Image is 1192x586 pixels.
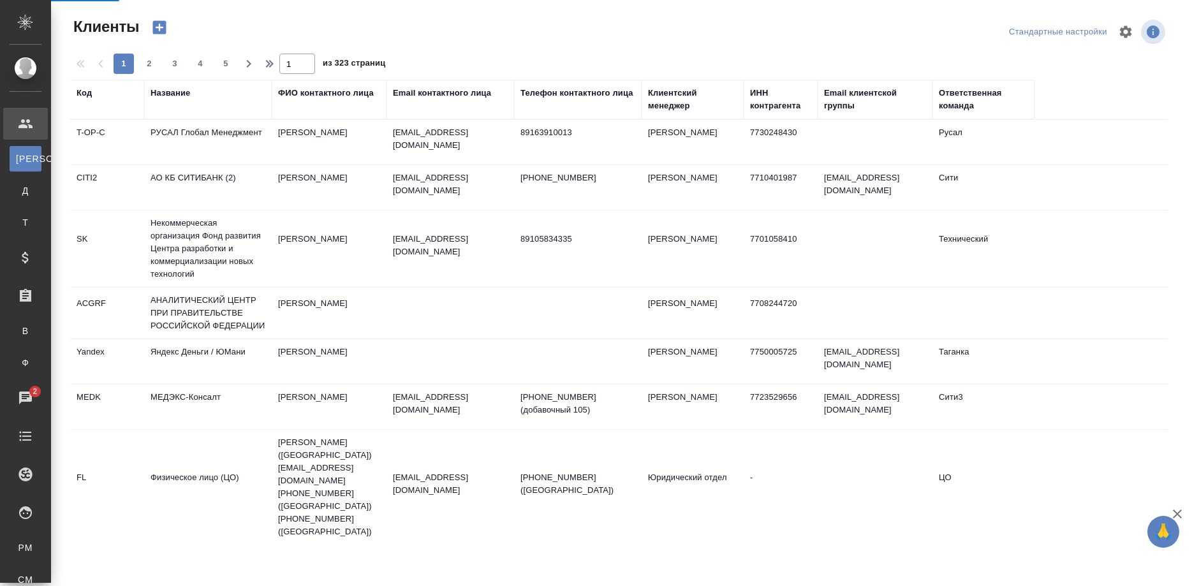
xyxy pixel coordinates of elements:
[25,385,45,398] span: 2
[932,465,1034,509] td: ЦО
[16,216,35,229] span: Т
[393,172,508,197] p: [EMAIL_ADDRESS][DOMAIN_NAME]
[10,178,41,203] a: Д
[10,535,41,560] a: PM
[144,288,272,339] td: АНАЛИТИЧЕСКИЙ ЦЕНТР ПРИ ПРАВИТЕЛЬСТВЕ РОССИЙСКОЙ ФЕДЕРАЦИИ
[165,57,185,70] span: 3
[744,465,818,509] td: -
[144,210,272,287] td: Некоммерческая организация Фонд развития Центра разработки и коммерциализации новых технологий
[520,471,635,497] p: [PHONE_NUMBER] ([GEOGRAPHIC_DATA])
[216,57,236,70] span: 5
[642,226,744,271] td: [PERSON_NAME]
[144,339,272,384] td: Яндекс Деньги / ЮМани
[272,385,386,429] td: [PERSON_NAME]
[70,165,144,210] td: CITI2
[939,87,1028,112] div: Ответственная команда
[393,233,508,258] p: [EMAIL_ADDRESS][DOMAIN_NAME]
[642,385,744,429] td: [PERSON_NAME]
[750,87,811,112] div: ИНН контрагента
[144,465,272,509] td: Физическое лицо (ЦО)
[932,226,1034,271] td: Технический
[520,87,633,99] div: Телефон контактного лица
[144,165,272,210] td: АО КБ СИТИБАНК (2)
[648,87,737,112] div: Клиентский менеджер
[139,54,159,74] button: 2
[1152,518,1174,545] span: 🙏
[642,291,744,335] td: [PERSON_NAME]
[10,318,41,344] a: В
[932,339,1034,384] td: Таганка
[165,54,185,74] button: 3
[70,120,144,165] td: T-OP-C
[818,385,932,429] td: [EMAIL_ADDRESS][DOMAIN_NAME]
[520,126,635,139] p: 89163910013
[70,385,144,429] td: MEDK
[70,339,144,384] td: Yandex
[824,87,926,112] div: Email клиентской группы
[642,465,744,509] td: Юридический отдел
[520,172,635,184] p: [PHONE_NUMBER]
[932,165,1034,210] td: Сити
[272,226,386,271] td: [PERSON_NAME]
[642,165,744,210] td: [PERSON_NAME]
[1110,17,1141,47] span: Настроить таблицу
[744,226,818,271] td: 7701058410
[272,120,386,165] td: [PERSON_NAME]
[10,210,41,235] a: Т
[16,184,35,197] span: Д
[77,87,92,99] div: Код
[16,152,35,165] span: [PERSON_NAME]
[323,55,385,74] span: из 323 страниц
[393,391,508,416] p: [EMAIL_ADDRESS][DOMAIN_NAME]
[393,471,508,497] p: [EMAIL_ADDRESS][DOMAIN_NAME]
[744,385,818,429] td: 7723529656
[818,165,932,210] td: [EMAIL_ADDRESS][DOMAIN_NAME]
[642,120,744,165] td: [PERSON_NAME]
[216,54,236,74] button: 5
[16,325,35,337] span: В
[190,57,210,70] span: 4
[3,382,48,414] a: 2
[70,465,144,509] td: FL
[818,339,932,384] td: [EMAIL_ADDRESS][DOMAIN_NAME]
[16,573,35,586] span: CM
[144,385,272,429] td: МЕДЭКС-Консалт
[278,87,374,99] div: ФИО контактного лица
[1141,20,1168,44] span: Посмотреть информацию
[744,291,818,335] td: 7708244720
[190,54,210,74] button: 4
[70,291,144,335] td: ACGRF
[393,126,508,152] p: [EMAIL_ADDRESS][DOMAIN_NAME]
[144,17,175,38] button: Создать
[70,17,139,37] span: Клиенты
[139,57,159,70] span: 2
[932,120,1034,165] td: Русал
[272,339,386,384] td: [PERSON_NAME]
[393,87,491,99] div: Email контактного лица
[16,356,35,369] span: Ф
[272,430,386,545] td: [PERSON_NAME] ([GEOGRAPHIC_DATA]) [EMAIL_ADDRESS][DOMAIN_NAME] [PHONE_NUMBER] ([GEOGRAPHIC_DATA])...
[16,541,35,554] span: PM
[520,391,635,416] p: [PHONE_NUMBER] (добавочный 105)
[70,226,144,271] td: SK
[10,146,41,172] a: [PERSON_NAME]
[144,120,272,165] td: РУСАЛ Глобал Менеджмент
[272,165,386,210] td: [PERSON_NAME]
[744,120,818,165] td: 7730248430
[1147,516,1179,548] button: 🙏
[642,339,744,384] td: [PERSON_NAME]
[932,385,1034,429] td: Сити3
[520,233,635,245] p: 89105834335
[272,291,386,335] td: [PERSON_NAME]
[744,339,818,384] td: 7750005725
[1006,22,1110,42] div: split button
[10,350,41,376] a: Ф
[151,87,190,99] div: Название
[744,165,818,210] td: 7710401987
